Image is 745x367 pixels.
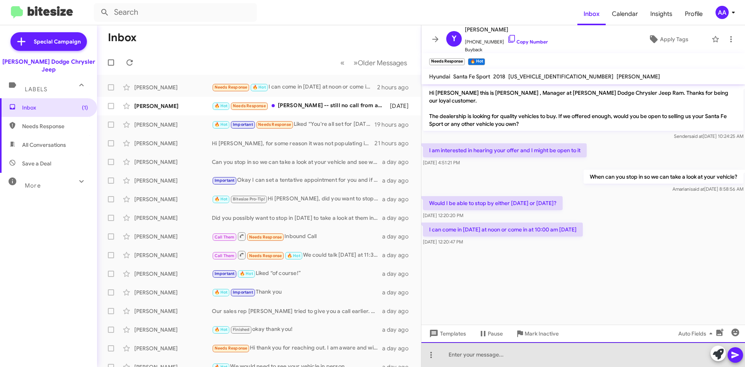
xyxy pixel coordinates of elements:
[509,327,565,341] button: Mark Inactive
[134,121,212,129] div: [PERSON_NAME]
[382,326,415,334] div: a day ago
[215,178,235,183] span: Important
[336,55,412,71] nav: Page navigation example
[382,251,415,259] div: a day ago
[382,195,415,203] div: a day ago
[421,327,472,341] button: Templates
[423,143,587,157] p: I am interested in hearing your offer and I might be open to it
[382,233,415,240] div: a day ago
[25,86,47,93] span: Labels
[679,3,709,25] a: Profile
[672,327,722,341] button: Auto Fields
[617,73,660,80] span: [PERSON_NAME]
[215,271,235,276] span: Important
[465,46,548,54] span: Buyback
[134,102,212,110] div: [PERSON_NAME]
[382,214,415,222] div: a day ago
[215,197,228,202] span: 🔥 Hot
[382,177,415,184] div: a day ago
[212,83,377,92] div: I can come in [DATE] at noon or come in at 10:00 am [DATE]
[691,186,704,192] span: said at
[22,141,66,149] span: All Conversations
[465,25,548,34] span: [PERSON_NAME]
[423,212,463,218] span: [DATE] 12:20:20 PM
[525,327,559,341] span: Mark Inactive
[709,6,736,19] button: AA
[134,307,212,315] div: [PERSON_NAME]
[212,269,382,278] div: Liked “of course!”
[423,239,463,245] span: [DATE] 12:20:47 PM
[716,6,729,19] div: AA
[233,327,250,332] span: Finished
[134,270,212,278] div: [PERSON_NAME]
[374,139,415,147] div: 21 hours ago
[212,250,382,260] div: We could talk [DATE] at 11:30 to discuss options.
[215,122,228,127] span: 🔥 Hot
[423,160,460,165] span: [DATE] 4:51:21 PM
[584,170,743,184] p: When can you stop in so we can take a look at your vehicle?
[212,288,382,297] div: Thank you
[382,289,415,296] div: a day ago
[233,122,253,127] span: Important
[468,58,485,65] small: 🔥 Hot
[215,235,235,240] span: Call Them
[134,158,212,166] div: [PERSON_NAME]
[212,214,382,222] div: Did you possibly want to stop in [DATE] to take a look at them in person?
[82,104,88,111] span: (1)
[10,32,87,51] a: Special Campaign
[382,307,415,315] div: a day ago
[134,344,212,352] div: [PERSON_NAME]
[689,133,703,139] span: said at
[134,83,212,91] div: [PERSON_NAME]
[212,344,382,353] div: Hi thank you for reaching out. I am aware and will be turning the car in at the end as I no longe...
[249,235,282,240] span: Needs Response
[577,3,606,25] a: Inbox
[429,73,450,80] span: Hyundai
[428,327,466,341] span: Templates
[134,139,212,147] div: [PERSON_NAME]
[674,133,743,139] span: Sender [DATE] 10:24:25 AM
[215,346,248,351] span: Needs Response
[660,32,688,46] span: Apply Tags
[212,120,374,129] div: Liked “You're all set for [DATE] at 5! please ask for [PERSON_NAME] when you come in”
[212,231,382,241] div: Inbound Call
[386,102,415,110] div: [DATE]
[212,307,382,315] div: Our sales rep [PERSON_NAME] tried to give you a call earlier. He can be reached at [PHONE_NUMBER]
[134,177,212,184] div: [PERSON_NAME]
[423,196,563,210] p: Would I be able to stop by either [DATE] or [DATE]?
[644,3,679,25] span: Insights
[488,327,503,341] span: Pause
[628,32,708,46] button: Apply Tags
[215,253,235,258] span: Call Them
[108,31,137,44] h1: Inbox
[212,176,382,185] div: Okay I can set a tentative appointment for you and if anything changes just shoot me a text!
[134,289,212,296] div: [PERSON_NAME]
[452,33,457,45] span: Y
[349,55,412,71] button: Next
[253,85,266,90] span: 🔥 Hot
[678,327,716,341] span: Auto Fields
[287,253,300,258] span: 🔥 Hot
[353,58,358,68] span: »
[22,160,51,167] span: Save a Deal
[606,3,644,25] a: Calendar
[377,83,415,91] div: 2 hours ago
[258,122,291,127] span: Needs Response
[507,39,548,45] a: Copy Number
[472,327,509,341] button: Pause
[382,344,415,352] div: a day ago
[233,103,266,108] span: Needs Response
[429,58,465,65] small: Needs Response
[212,101,386,110] div: [PERSON_NAME] -- still no call from anyone. [DATE] my car will have been in the shop, unusable, f...
[212,158,382,166] div: Can you stop in so we can take a look at your vehicle and see what we can do?
[134,326,212,334] div: [PERSON_NAME]
[382,158,415,166] div: a day ago
[453,73,490,80] span: Santa Fe Sport
[374,121,415,129] div: 19 hours ago
[134,214,212,222] div: [PERSON_NAME]
[508,73,613,80] span: [US_VEHICLE_IDENTIFICATION_NUMBER]
[382,270,415,278] div: a day ago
